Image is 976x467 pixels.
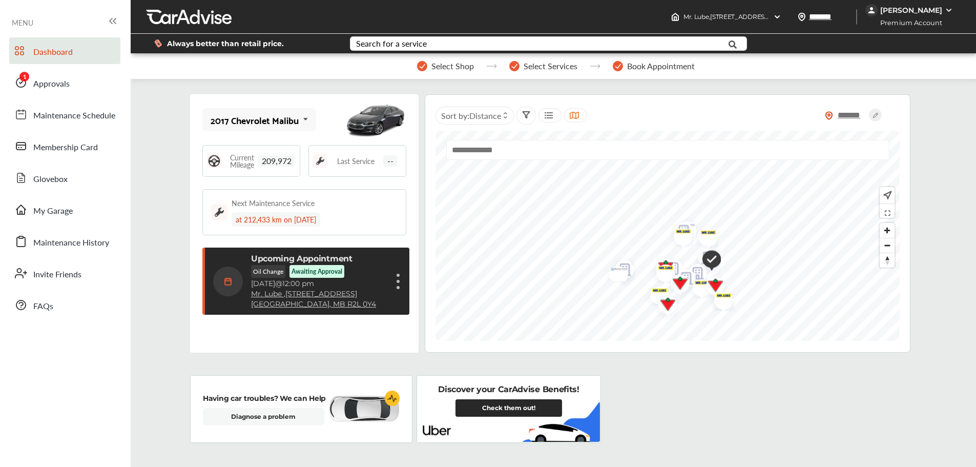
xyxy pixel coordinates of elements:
[275,279,282,288] span: @
[486,64,497,68] img: stepper-arrow.e24c07c6.svg
[798,13,806,21] img: location_vector.a44bc228.svg
[9,228,120,255] a: Maintenance History
[691,243,718,276] img: empty_shop_logo.394c5474.svg
[345,97,406,143] img: mobile_11046_st0640_046.jpg
[518,402,600,442] img: uber-vehicle.2721b44f.svg
[669,264,696,296] img: empty_shop_logo.394c5474.svg
[865,4,878,16] img: jVpblrzwTbfkPYzPPzSLxeg0AAAAASUVORK5CYII=
[773,13,781,21] img: header-down-arrow.9dd2ce7d.svg
[880,223,895,238] span: Zoom in
[423,422,451,439] img: uber-logo.8ea76b89.svg
[649,253,674,283] div: Map marker
[441,110,501,121] span: Sort by :
[649,259,676,283] img: logo-mr-lube.png
[211,115,299,125] div: 2017 Chevrolet Malibu
[707,287,734,311] img: logo-mr-lube.png
[651,290,678,321] img: logo-canadian-tire.png
[651,290,676,321] div: Map marker
[695,245,720,276] div: Map marker
[881,190,892,201] img: recenter.ce011a49.svg
[313,154,327,168] img: maintenance_logo
[613,61,623,71] img: stepper-checkmark.b5569197.svg
[945,6,953,14] img: WGsFRI8htEPBVLJbROoPRyZpYNWhNONpIPPETTm6eUC0GeLEiAAAAAElFTkSuQmCC
[417,61,427,71] img: stepper-checkmark.b5569197.svg
[670,215,697,246] img: logo-canadian-tire.png
[9,260,120,287] a: Invite Friends
[663,269,690,300] img: logo-canadian-tire.png
[698,271,725,302] img: logo-canadian-tire.png
[671,13,679,21] img: header-home-logo.8d720a4f.svg
[383,155,398,167] span: --
[649,259,674,283] div: Map marker
[698,271,724,302] div: Map marker
[670,215,696,246] div: Map marker
[509,61,520,71] img: stepper-checkmark.b5569197.svg
[691,224,718,248] img: logo-mr-lube.png
[33,46,73,59] span: Dashboard
[251,290,357,298] a: Mr. Lube ,[STREET_ADDRESS]
[251,254,352,263] p: Upcoming Appointment
[328,395,400,423] img: diagnose-vehicle.c84bcb0a.svg
[33,268,81,281] span: Invite Friends
[666,222,693,247] img: logo-mr-lube.png
[608,255,635,288] img: empty_shop_logo.394c5474.svg
[356,39,427,48] div: Search for a service
[680,259,706,291] div: Map marker
[33,77,70,91] span: Approvals
[154,39,162,48] img: dollor_label_vector.a70140d1.svg
[9,165,120,191] a: Glovebox
[9,196,120,223] a: My Garage
[469,110,501,121] span: Distance
[33,141,98,154] span: Membership Card
[9,37,120,64] a: Dashboard
[9,292,120,318] a: FAQs
[825,111,833,120] img: location_vector_orange.38f05af8.svg
[680,259,708,291] img: empty_shop_logo.394c5474.svg
[670,216,696,237] div: Map marker
[601,260,627,281] div: Map marker
[695,245,721,276] img: check-icon.521c8815.svg
[683,13,874,21] span: Mr. Lube , [STREET_ADDRESS] [GEOGRAPHIC_DATA] , MB R2L 0Y4
[524,62,577,71] span: Select Services
[649,253,676,283] img: logo-canadian-tire.png
[9,69,120,96] a: Approvals
[669,264,695,296] div: Map marker
[880,253,895,268] button: Reset bearing to north
[226,154,258,168] span: Current Mileage
[251,279,275,288] span: [DATE]
[642,281,670,306] img: logo-mr-lube.png
[691,224,717,248] div: Map marker
[203,393,326,404] p: Having car troubles? We can Help
[258,155,296,167] span: 209,972
[642,281,668,306] div: Map marker
[608,255,633,288] div: Map marker
[385,391,400,406] img: cardiogram-logo.18e20815.svg
[337,157,375,165] span: Last Service
[656,254,682,287] div: Map marker
[663,269,689,300] div: Map marker
[667,217,694,249] img: empty_shop_logo.394c5474.svg
[880,238,895,253] button: Zoom out
[438,384,579,395] p: Discover your CarAdvise Benefits!
[880,6,942,15] div: [PERSON_NAME]
[866,17,950,28] span: Premium Account
[211,204,227,220] img: maintenance_logo
[627,62,695,71] span: Book Appointment
[232,212,320,227] div: at 212,433 km on [DATE]
[33,300,53,313] span: FAQs
[232,198,315,208] div: Next Maintenance Service
[431,62,474,71] span: Select Shop
[9,101,120,128] a: Maintenance Schedule
[12,18,33,27] span: MENU
[167,40,284,47] span: Always better than retail price.
[33,173,68,186] span: Glovebox
[251,265,285,278] p: Oil Change
[33,205,73,218] span: My Garage
[251,300,376,309] a: [GEOGRAPHIC_DATA], MB R2L 0Y4
[667,217,692,249] div: Map marker
[691,243,716,276] div: Map marker
[601,260,629,281] img: GM+NFMP.png
[707,287,732,311] div: Map marker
